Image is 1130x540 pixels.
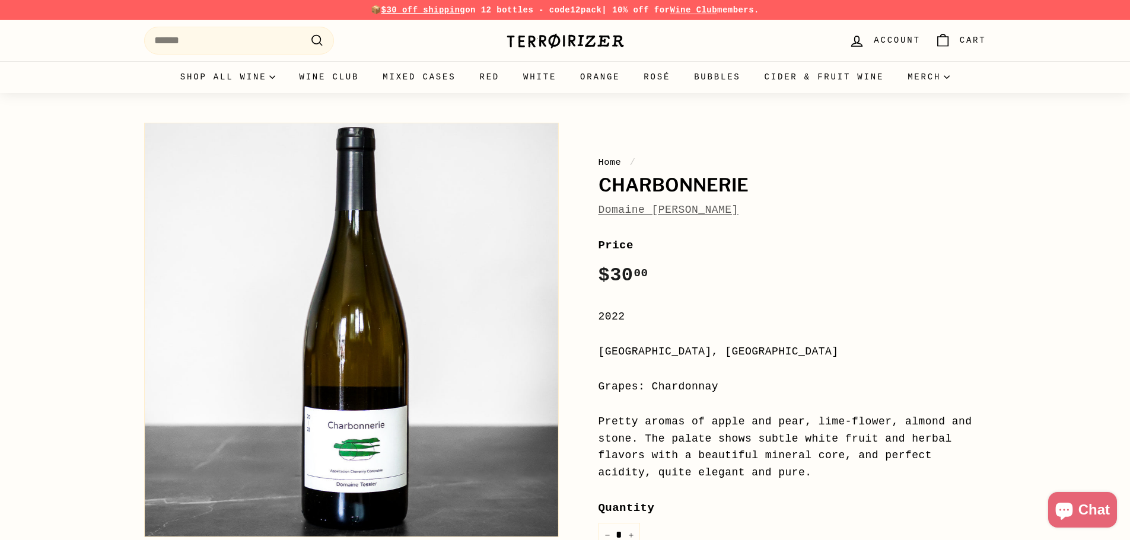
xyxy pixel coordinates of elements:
[599,155,986,170] nav: breadcrumbs
[634,267,648,280] sup: 00
[632,61,682,93] a: Rosé
[371,61,467,93] a: Mixed Cases
[568,61,632,93] a: Orange
[168,61,288,93] summary: Shop all wine
[599,378,986,395] div: Grapes: Chardonnay
[960,34,986,47] span: Cart
[599,499,986,517] label: Quantity
[670,5,717,15] a: Wine Club
[511,61,568,93] a: White
[842,23,927,58] a: Account
[928,23,994,58] a: Cart
[144,4,986,17] p: 📦 on 12 bottles - code | 10% off for members.
[682,61,752,93] a: Bubbles
[1045,492,1121,531] inbox-online-store-chat: Shopify online store chat
[874,34,920,47] span: Account
[599,308,986,325] div: 2022
[467,61,511,93] a: Red
[896,61,962,93] summary: Merch
[145,123,558,536] img: Charbonnerie
[599,157,622,168] a: Home
[599,175,986,196] h1: Charbonnerie
[599,264,648,286] span: $30
[570,5,601,15] strong: 12pack
[627,157,639,168] span: /
[599,237,986,254] label: Price
[120,61,1010,93] div: Primary
[381,5,466,15] span: $30 off shipping
[599,413,986,481] div: Pretty aromas of apple and pear, lime-flower, almond and stone. The palate shows subtle white fru...
[287,61,371,93] a: Wine Club
[599,343,986,360] div: [GEOGRAPHIC_DATA], [GEOGRAPHIC_DATA]
[753,61,896,93] a: Cider & Fruit Wine
[599,204,739,216] a: Domaine [PERSON_NAME]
